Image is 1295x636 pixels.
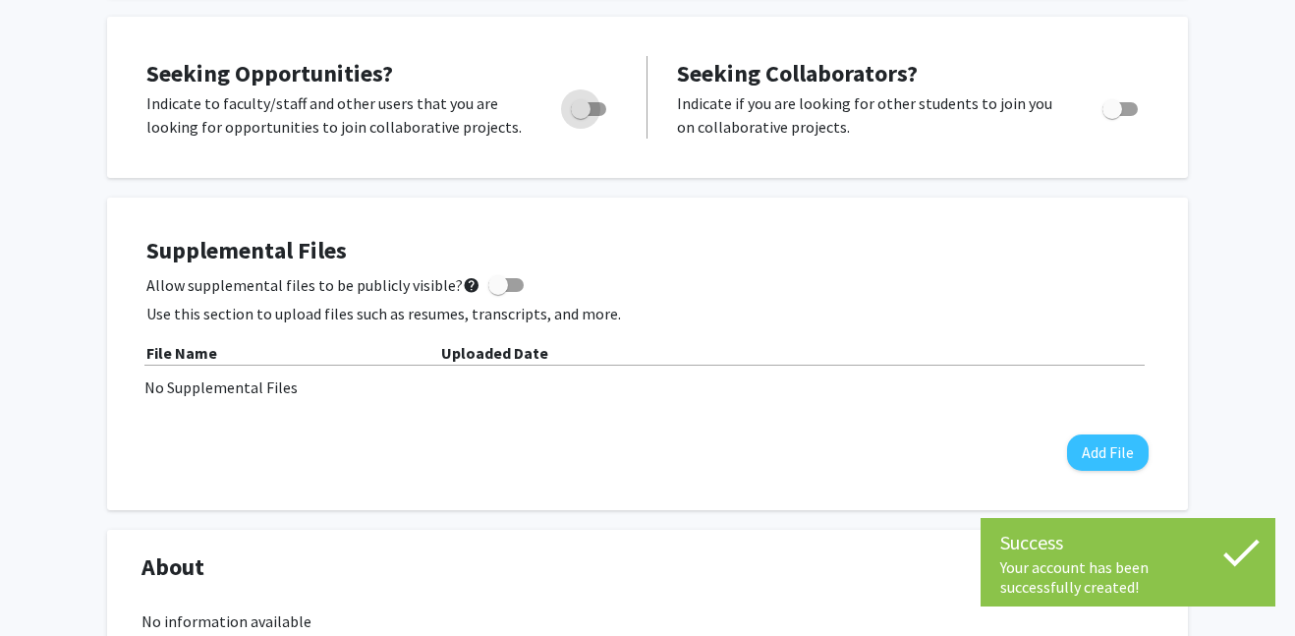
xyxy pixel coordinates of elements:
[146,91,534,139] p: Indicate to faculty/staff and other users that you are looking for opportunities to join collabor...
[146,273,480,297] span: Allow supplemental files to be publicly visible?
[1095,91,1149,121] div: Toggle
[141,609,1154,633] div: No information available
[677,58,918,88] span: Seeking Collaborators?
[144,376,1151,399] div: No Supplemental Files
[146,302,1149,325] p: Use this section to upload files such as resumes, transcripts, and more.
[441,343,548,363] b: Uploaded Date
[15,548,84,621] iframe: Chat
[1000,557,1256,597] div: Your account has been successfully created!
[141,549,204,585] span: About
[146,343,217,363] b: File Name
[1000,528,1256,557] div: Success
[463,273,480,297] mat-icon: help
[146,58,393,88] span: Seeking Opportunities?
[146,237,1149,265] h4: Supplemental Files
[1067,434,1149,471] button: Add File
[677,91,1065,139] p: Indicate if you are looking for other students to join you on collaborative projects.
[563,91,617,121] div: Toggle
